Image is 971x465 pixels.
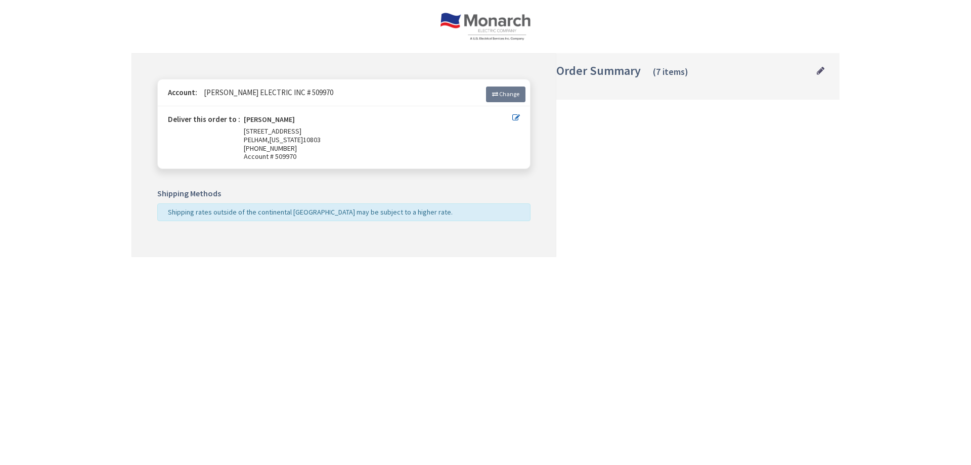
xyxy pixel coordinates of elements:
[157,189,531,198] h5: Shipping Methods
[244,135,270,144] span: PELHAM,
[244,115,295,127] strong: [PERSON_NAME]
[244,126,301,136] span: [STREET_ADDRESS]
[440,13,530,40] img: Monarch Electric Company
[303,135,321,144] span: 10803
[556,63,641,78] span: Order Summary
[168,88,197,97] strong: Account:
[270,135,303,144] span: [US_STATE]
[653,66,688,77] span: (7 items)
[499,90,519,98] span: Change
[244,144,297,153] span: [PHONE_NUMBER]
[168,114,240,124] strong: Deliver this order to :
[199,88,333,97] span: [PERSON_NAME] ELECTRIC INC # 509970
[244,152,512,161] span: Account # 509970
[486,87,525,102] a: Change
[168,207,453,217] span: Shipping rates outside of the continental [GEOGRAPHIC_DATA] may be subject to a higher rate.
